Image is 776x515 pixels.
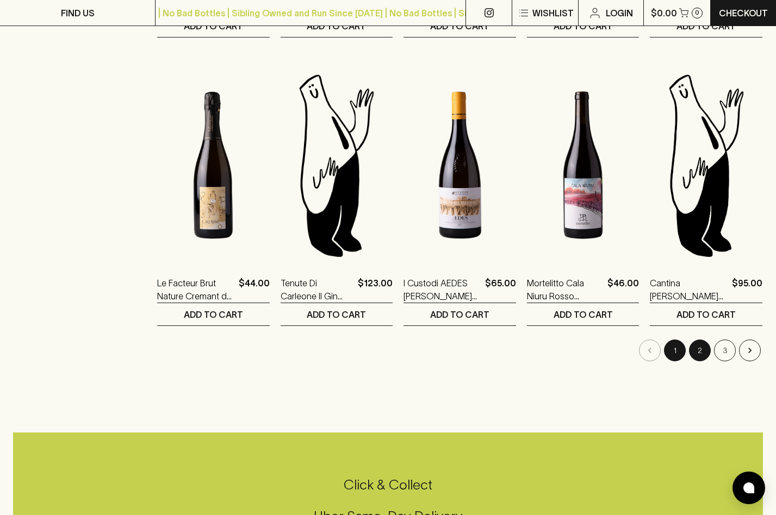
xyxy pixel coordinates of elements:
[664,340,686,361] button: page 1
[403,70,516,260] img: I Custodi AEDES Etna Bianco 2023
[527,70,640,260] img: Mortelitto Cala Niuru Rosso Frappato Nero d'Avola 2023
[157,303,270,325] button: ADD TO CART
[157,70,270,260] img: Le Facteur Brut Nature Cremant de Loire 2023
[739,340,761,361] button: Go to next page
[719,7,768,20] p: Checkout
[430,308,489,321] p: ADD TO CART
[61,7,95,20] p: FIND US
[676,308,736,321] p: ADD TO CART
[358,277,393,303] p: $123.00
[695,10,699,16] p: 0
[281,70,393,260] img: Blackhearts & Sparrows Man
[714,340,736,361] button: Go to page 3
[650,303,762,325] button: ADD TO CART
[650,70,762,260] img: Blackhearts & Sparrows Man
[281,277,354,303] a: Tenute Di Carleone Il Gin 500ml
[689,340,711,361] button: Go to page 2
[650,277,728,303] a: Cantina [PERSON_NAME] 700ml
[184,308,243,321] p: ADD TO CART
[307,308,366,321] p: ADD TO CART
[743,482,754,493] img: bubble-icon
[607,277,639,303] p: $46.00
[606,7,633,20] p: Login
[403,303,516,325] button: ADD TO CART
[732,277,762,303] p: $95.00
[157,277,234,303] a: Le Facteur Brut Nature Cremant de Loire 2023
[554,308,613,321] p: ADD TO CART
[532,7,574,20] p: Wishlist
[403,277,481,303] a: I Custodi AEDES [PERSON_NAME] 2023
[13,476,763,494] h5: Click & Collect
[281,303,393,325] button: ADD TO CART
[527,277,604,303] a: Mortelitto Cala Niuru Rosso Frappato Nero [PERSON_NAME] 2023
[485,277,516,303] p: $65.00
[239,277,270,303] p: $44.00
[527,303,640,325] button: ADD TO CART
[651,7,677,20] p: $0.00
[157,340,762,361] nav: pagination navigation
